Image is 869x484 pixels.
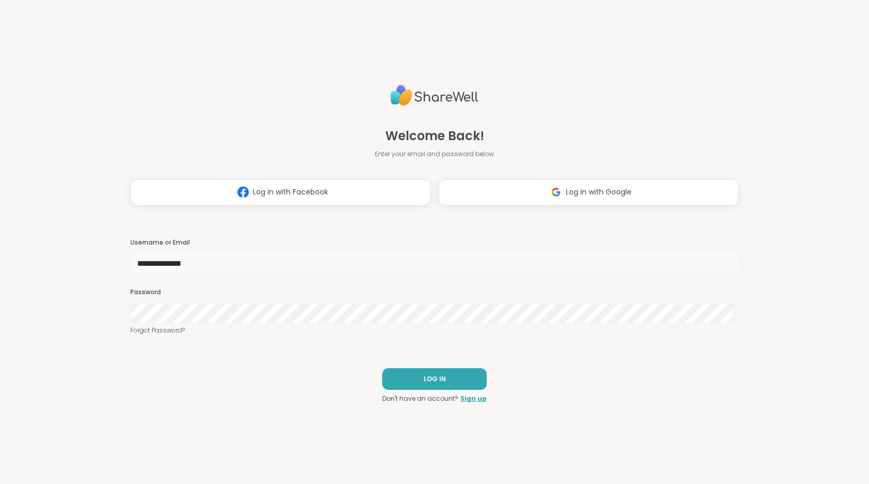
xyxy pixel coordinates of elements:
[460,394,487,403] a: Sign up
[382,368,487,390] button: LOG IN
[130,238,739,247] h3: Username or Email
[382,394,458,403] span: Don't have an account?
[439,179,739,205] button: Log in with Google
[566,187,632,198] span: Log in with Google
[130,179,430,205] button: Log in with Facebook
[424,374,446,384] span: LOG IN
[375,149,494,159] span: Enter your email and password below
[385,127,484,145] span: Welcome Back!
[546,183,566,202] img: ShareWell Logomark
[130,326,739,335] a: Forgot Password?
[130,288,739,297] h3: Password
[391,81,478,110] img: ShareWell Logo
[253,187,328,198] span: Log in with Facebook
[233,183,253,202] img: ShareWell Logomark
